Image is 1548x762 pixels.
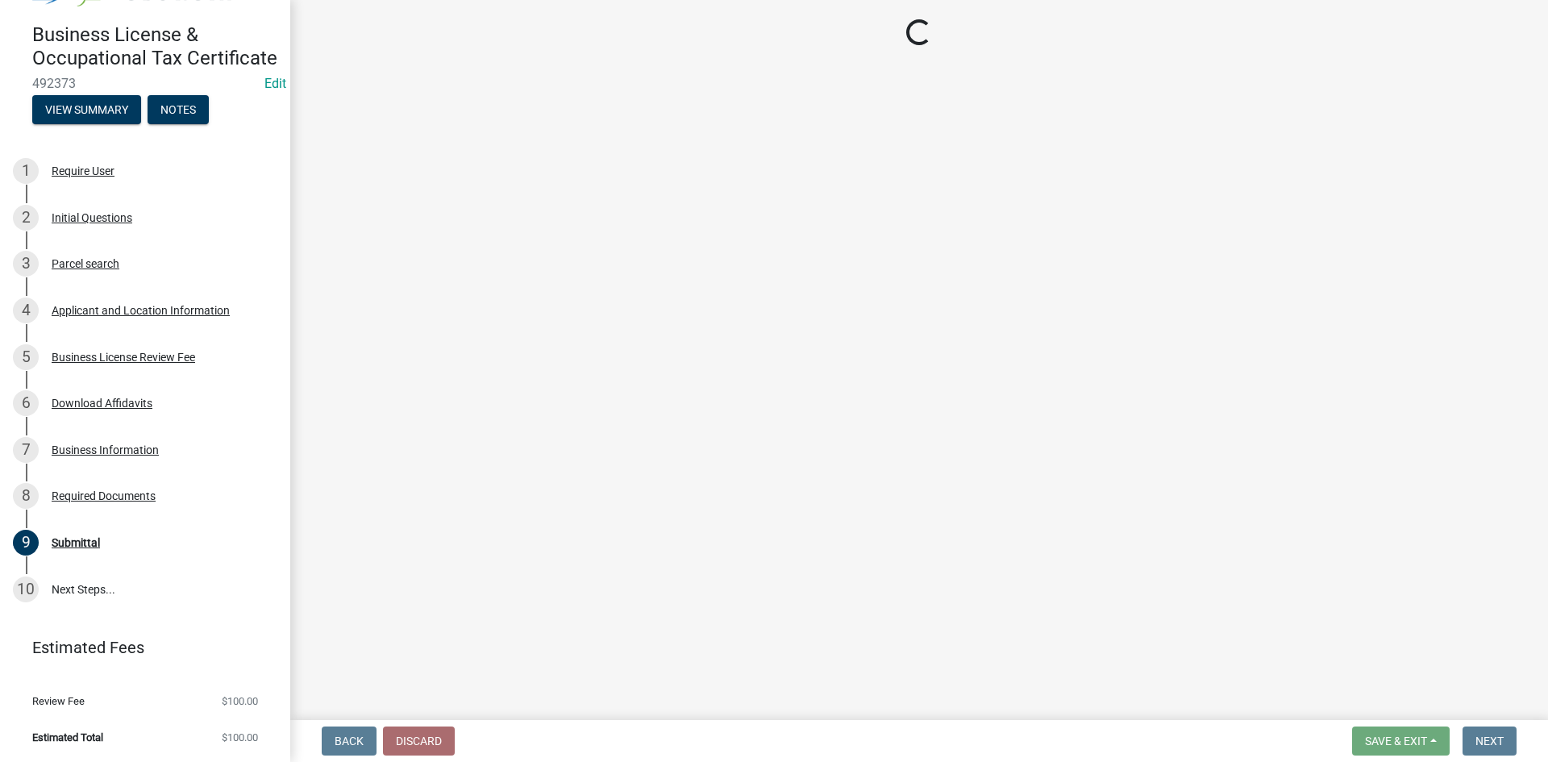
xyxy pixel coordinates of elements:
[13,158,39,184] div: 1
[32,23,277,70] h4: Business License & Occupational Tax Certificate
[1365,735,1427,747] span: Save & Exit
[13,631,264,664] a: Estimated Fees
[52,398,152,409] div: Download Affidavits
[1352,727,1450,756] button: Save & Exit
[32,95,141,124] button: View Summary
[52,444,159,456] div: Business Information
[148,105,209,118] wm-modal-confirm: Notes
[13,577,39,602] div: 10
[52,537,100,548] div: Submittal
[32,76,258,91] span: 492373
[13,530,39,556] div: 9
[13,390,39,416] div: 6
[13,483,39,509] div: 8
[13,437,39,463] div: 7
[13,251,39,277] div: 3
[32,732,103,743] span: Estimated Total
[1475,735,1504,747] span: Next
[13,205,39,231] div: 2
[322,727,377,756] button: Back
[52,352,195,363] div: Business License Review Fee
[52,490,156,502] div: Required Documents
[32,105,141,118] wm-modal-confirm: Summary
[52,258,119,269] div: Parcel search
[13,344,39,370] div: 5
[222,696,258,706] span: $100.00
[52,305,230,316] div: Applicant and Location Information
[335,735,364,747] span: Back
[264,76,286,91] a: Edit
[383,727,455,756] button: Discard
[222,732,258,743] span: $100.00
[148,95,209,124] button: Notes
[1463,727,1517,756] button: Next
[264,76,286,91] wm-modal-confirm: Edit Application Number
[52,165,114,177] div: Require User
[32,696,85,706] span: Review Fee
[13,298,39,323] div: 4
[52,212,132,223] div: Initial Questions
